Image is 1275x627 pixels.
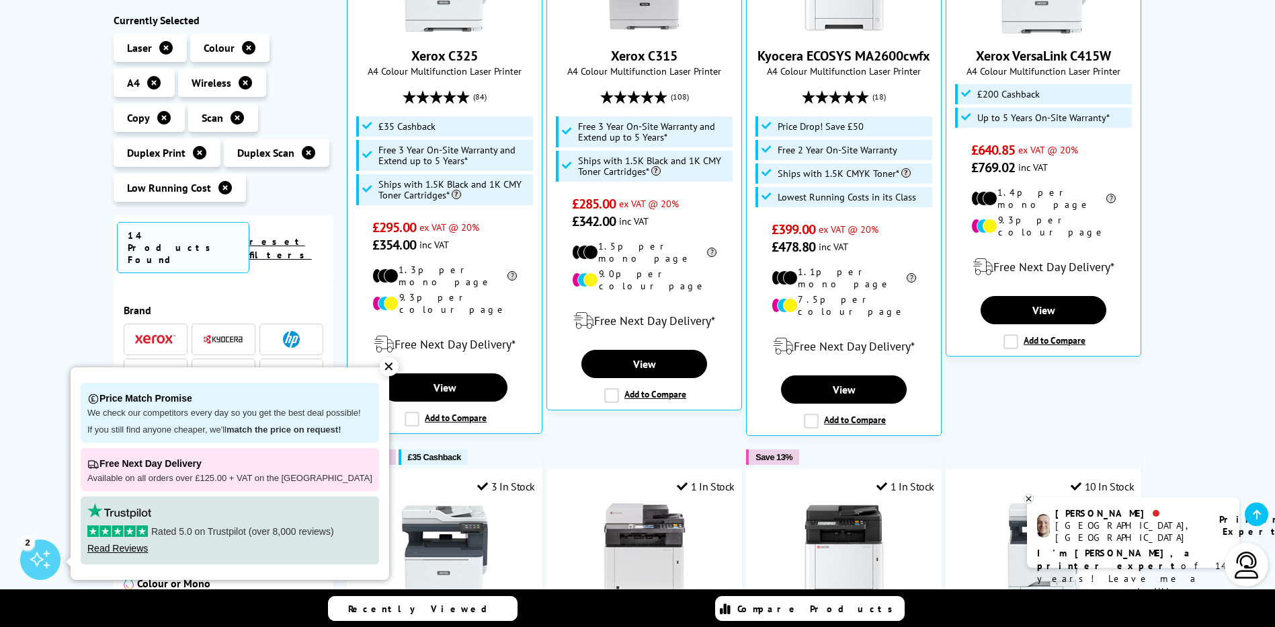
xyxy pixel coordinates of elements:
[794,503,895,604] img: Kyocera ECOSYS MA2600cwfx (Box Opened)
[380,357,399,376] div: ✕
[604,388,686,403] label: Add to Compare
[1037,547,1194,572] b: I'm [PERSON_NAME], a printer expert
[372,291,517,316] li: 9.3p per colour page
[572,213,616,230] span: £342.00
[1018,143,1078,156] span: ex VAT @ 20%
[572,195,616,213] span: £285.00
[977,89,1040,100] span: £200 Cashback
[778,168,911,179] span: Ships with 1.5K CMYK Toner*
[117,222,249,273] span: 14 Products Found
[755,452,792,462] span: Save 13%
[192,76,231,89] span: Wireless
[971,141,1015,159] span: £640.85
[993,23,1094,36] a: Xerox VersaLink C415W
[372,264,517,288] li: 1.3p per mono page
[594,503,695,604] img: Kyocera ECOSYS M5526cdw
[354,65,535,77] span: A4 Colour Multifunction Laser Printer
[1233,552,1260,579] img: user-headset-light.svg
[114,13,334,27] div: Currently Selected
[378,179,530,200] span: Ships with 1.5K Black and 1K CMY Toner Cartridges*
[772,221,815,238] span: £399.00
[977,112,1110,123] span: Up to 5 Years On-Site Warranty*
[378,121,436,132] span: £35 Cashback
[408,452,461,462] span: £35 Cashback
[993,503,1094,604] img: Xerox VersaLink C625W
[953,248,1134,286] div: modal_delivery
[419,238,449,251] span: inc VAT
[753,328,934,365] div: modal_delivery
[619,197,679,210] span: ex VAT @ 20%
[611,47,677,65] a: Xerox C315
[372,236,416,254] span: £354.00
[819,223,878,235] span: ex VAT @ 20%
[124,303,324,317] span: Brand
[87,455,372,473] p: Free Next Day Delivery
[876,480,934,493] div: 1 In Stock
[572,240,716,264] li: 1.5p per mono page
[137,577,324,593] span: Colour or Mono
[572,268,716,292] li: 9.0p per colour page
[395,503,495,604] img: Xerox C325 (Box Opened)
[127,41,152,54] span: Laser
[715,596,905,621] a: Compare Products
[1018,161,1048,174] span: inc VAT
[271,331,311,348] a: HP
[953,65,1134,77] span: A4 Colour Multifunction Laser Printer
[87,525,148,537] img: stars-5.svg
[737,603,900,615] span: Compare Products
[971,186,1116,211] li: 1.4p per mono page
[124,577,134,590] img: Colour or Mono
[20,535,35,550] div: 2
[1071,480,1134,493] div: 10 In Stock
[619,215,649,227] span: inc VAT
[283,331,300,348] img: HP
[1037,547,1229,611] p: of 14 years! Leave me a message and I'll respond ASAP
[594,23,695,36] a: Xerox C315
[419,221,479,233] span: ex VAT @ 20%
[382,373,507,402] a: View
[794,23,895,36] a: Kyocera ECOSYS MA2600cwfx
[778,121,864,132] span: Price Drop! Save £50
[772,266,916,290] li: 1.1p per mono page
[772,238,815,256] span: £478.80
[804,414,886,429] label: Add to Compare
[578,121,730,143] span: Free 3 Year On-Site Warranty and Extend up to 5 Years*
[202,111,223,124] span: Scan
[203,331,243,348] a: Kyocera
[581,350,706,378] a: View
[399,449,468,465] button: £35 Cashback
[781,375,906,404] a: View
[378,145,530,166] span: Free 3 Year On-Site Warranty and Extend up to 5 Years*
[372,219,416,236] span: £295.00
[237,146,294,159] span: Duplex Scan
[135,335,175,344] img: Xerox
[348,603,501,615] span: Recently Viewed
[677,480,735,493] div: 1 In Stock
[1055,519,1202,544] div: [GEOGRAPHIC_DATA], [GEOGRAPHIC_DATA]
[772,293,916,318] li: 7.5p per colour page
[127,146,186,159] span: Duplex Print
[87,425,372,436] p: If you still find anyone cheaper, we'll
[227,425,341,435] strong: match the price on request!
[671,84,689,110] span: (108)
[477,480,535,493] div: 3 In Stock
[872,84,886,110] span: (18)
[87,408,372,419] p: We check our competitors every day so you get the best deal possible!
[204,41,235,54] span: Colour
[395,23,495,36] a: Xerox C325
[1055,507,1202,519] div: [PERSON_NAME]
[971,214,1116,238] li: 9.3p per colour page
[976,47,1111,65] a: Xerox VersaLink C415W
[753,65,934,77] span: A4 Colour Multifunction Laser Printer
[411,47,478,65] a: Xerox C325
[87,473,372,484] p: Available on all orders over £125.00 + VAT on the [GEOGRAPHIC_DATA]
[127,76,140,89] span: A4
[203,334,243,344] img: Kyocera
[473,84,487,110] span: (84)
[87,503,151,519] img: trustpilot rating
[127,181,211,194] span: Low Running Cost
[971,159,1015,176] span: £769.02
[1003,334,1085,349] label: Add to Compare
[328,596,518,621] a: Recently Viewed
[757,47,930,65] a: Kyocera ECOSYS MA2600cwfx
